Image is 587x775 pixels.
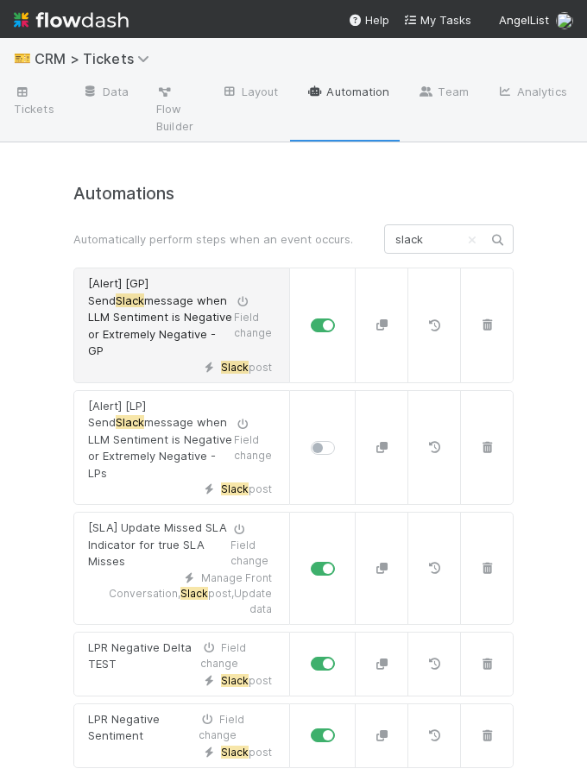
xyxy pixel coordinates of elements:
span: , [180,587,234,600]
span: post [249,746,272,759]
span: Field change [230,539,268,567]
span: message when LLM Sentiment is Negative or Extremely Negative - LPs [88,415,232,480]
a: Automation [292,79,403,107]
mark: Slack [221,482,249,495]
span: [SLA] Update Missed SLA Indicator for true SLA Misses [88,520,227,568]
span: 🎫 [14,51,31,66]
span: Manage Front Conversation [109,571,272,600]
span: Field change [199,713,244,741]
mark: Slack [221,361,249,374]
h4: Automations [73,184,514,204]
a: [Alert] [LP] SendSlackmessage when LLM Sentiment is Negative or Extremely Negative - LPsField cha... [73,390,290,506]
mark: Slack [221,746,249,759]
span: Flow Builder [156,83,193,135]
span: AngelList [499,13,549,27]
span: Field change [234,433,272,462]
div: Help [348,11,389,28]
span: post [249,674,272,687]
mark: Slack [221,674,249,687]
a: Team [403,79,482,107]
div: Automatically perform steps when an event occurs. [60,230,371,248]
img: avatar_7e1c67d1-c55a-4d71-9394-c171c6adeb61.png [556,12,573,29]
a: Analytics [483,79,581,107]
a: Layout [207,79,293,107]
input: Search [384,224,514,254]
span: LPR Negative Sentiment [88,712,160,743]
mark: Slack [116,293,144,307]
span: [Alert] [GP] Send [88,276,148,307]
span: post [208,587,231,600]
span: Field change [200,641,246,670]
span: post [249,482,272,495]
span: post [249,361,272,374]
mark: Slack [116,415,144,429]
span: Field change [234,311,272,339]
img: logo-inverted-e16ddd16eac7371096b0.svg [14,5,129,35]
a: LPR Negative Delta TESTField changeSlackpost [73,632,290,696]
button: Clear search [464,226,481,254]
a: Data [68,79,142,107]
span: Update data [234,587,272,615]
a: LPR Negative SentimentField changeSlackpost [73,703,290,768]
span: [Alert] [LP] Send [88,399,146,430]
span: My Tasks [403,13,471,27]
span: message when LLM Sentiment is Negative or Extremely Negative - GP [88,293,232,358]
a: Flow Builder [142,79,207,142]
span: , [109,571,272,600]
a: [Alert] [GP] SendSlackmessage when LLM Sentiment is Negative or Extremely Negative - GPField chan... [73,268,290,383]
mark: Slack [180,587,208,600]
a: My Tasks [403,11,471,28]
span: Tickets [14,83,54,117]
span: CRM > Tickets [35,50,158,67]
a: [SLA] Update Missed SLA Indicator for true SLA MissesField changeManage Front Conversation,Slackp... [73,512,290,625]
span: LPR Negative Delta TEST [88,640,192,671]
